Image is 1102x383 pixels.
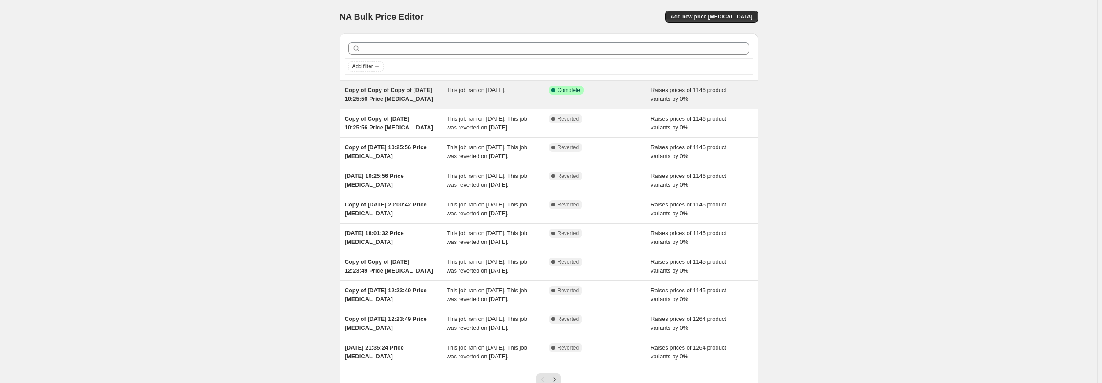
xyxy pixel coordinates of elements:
span: Reverted [558,173,579,180]
span: Raises prices of 1146 product variants by 0% [651,144,726,159]
span: This job ran on [DATE]. This job was reverted on [DATE]. [447,258,527,274]
span: Raises prices of 1145 product variants by 0% [651,258,726,274]
span: Raises prices of 1146 product variants by 0% [651,173,726,188]
span: Raises prices of 1146 product variants by 0% [651,230,726,245]
span: Reverted [558,316,579,323]
button: Add filter [348,61,384,72]
span: Copy of Copy of [DATE] 10:25:56 Price [MEDICAL_DATA] [345,115,433,131]
span: Raises prices of 1146 product variants by 0% [651,201,726,217]
span: This job ran on [DATE]. This job was reverted on [DATE]. [447,316,527,331]
span: Reverted [558,201,579,208]
span: Copy of Copy of [DATE] 12:23:49 Price [MEDICAL_DATA] [345,258,433,274]
span: Reverted [558,115,579,122]
span: Reverted [558,144,579,151]
span: This job ran on [DATE]. [447,87,506,93]
span: Reverted [558,287,579,294]
span: Copy of [DATE] 12:23:49 Price [MEDICAL_DATA] [345,287,427,302]
span: Raises prices of 1145 product variants by 0% [651,287,726,302]
span: This job ran on [DATE]. This job was reverted on [DATE]. [447,344,527,360]
span: Copy of [DATE] 10:25:56 Price [MEDICAL_DATA] [345,144,427,159]
span: NA Bulk Price Editor [340,12,424,22]
span: Reverted [558,344,579,351]
span: Reverted [558,230,579,237]
span: This job ran on [DATE]. This job was reverted on [DATE]. [447,115,527,131]
span: This job ran on [DATE]. This job was reverted on [DATE]. [447,201,527,217]
span: Raises prices of 1264 product variants by 0% [651,316,726,331]
span: [DATE] 10:25:56 Price [MEDICAL_DATA] [345,173,404,188]
span: This job ran on [DATE]. This job was reverted on [DATE]. [447,230,527,245]
span: Copy of [DATE] 12:23:49 Price [MEDICAL_DATA] [345,316,427,331]
span: Raises prices of 1264 product variants by 0% [651,344,726,360]
span: Raises prices of 1146 product variants by 0% [651,87,726,102]
span: Add new price [MEDICAL_DATA] [670,13,752,20]
button: Add new price [MEDICAL_DATA] [665,11,758,23]
span: This job ran on [DATE]. This job was reverted on [DATE]. [447,287,527,302]
span: Raises prices of 1146 product variants by 0% [651,115,726,131]
span: This job ran on [DATE]. This job was reverted on [DATE]. [447,144,527,159]
span: Copy of Copy of Copy of [DATE] 10:25:56 Price [MEDICAL_DATA] [345,87,433,102]
span: Complete [558,87,580,94]
span: [DATE] 18:01:32 Price [MEDICAL_DATA] [345,230,404,245]
span: [DATE] 21:35:24 Price [MEDICAL_DATA] [345,344,404,360]
span: This job ran on [DATE]. This job was reverted on [DATE]. [447,173,527,188]
span: Copy of [DATE] 20:00:42 Price [MEDICAL_DATA] [345,201,427,217]
span: Add filter [352,63,373,70]
span: Reverted [558,258,579,265]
